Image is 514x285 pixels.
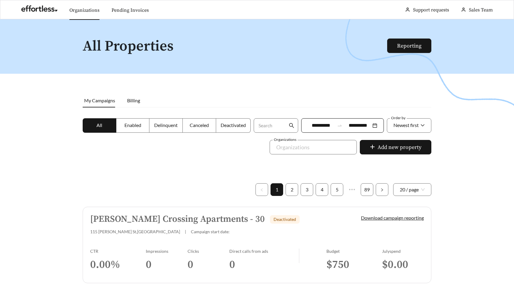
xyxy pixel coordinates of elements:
[286,184,298,196] a: 2
[413,7,449,13] a: Support requests
[382,249,424,254] div: July spend
[274,217,296,222] span: Deactivated
[331,183,343,196] li: 5
[286,183,298,196] li: 2
[154,122,178,128] span: Delinquent
[400,184,425,196] span: 20 / page
[337,123,342,128] span: to
[271,183,283,196] li: 1
[221,122,246,128] span: Deactivated
[83,207,431,283] a: [PERSON_NAME] Crossing Apartments - 30Deactivated115 [PERSON_NAME] St,[GEOGRAPHIC_DATA]|Campaign ...
[260,188,264,192] span: left
[376,183,388,196] li: Next Page
[112,7,149,13] a: Pending Invoices
[361,183,373,196] li: 89
[96,122,102,128] span: All
[255,183,268,196] li: Previous Page
[469,7,493,13] span: Sales Team
[331,184,343,196] a: 5
[90,258,146,271] h3: 0.00 %
[393,122,419,128] span: Newest first
[382,258,424,271] h3: $ 0.00
[127,98,140,103] span: Billing
[301,184,313,196] a: 3
[90,229,180,234] span: 115 [PERSON_NAME] St , [GEOGRAPHIC_DATA]
[146,249,188,254] div: Impressions
[337,123,342,128] span: swap-right
[326,249,382,254] div: Budget
[346,183,358,196] li: Next 5 Pages
[190,122,209,128] span: Canceled
[229,258,299,271] h3: 0
[387,39,431,53] button: Reporting
[289,123,294,128] span: search
[346,183,358,196] span: •••
[188,258,229,271] h3: 0
[90,249,146,254] div: CTR
[188,249,229,254] div: Clicks
[376,183,388,196] button: right
[397,42,421,49] a: Reporting
[90,214,265,224] h5: [PERSON_NAME] Crossing Apartments - 30
[255,183,268,196] button: left
[146,258,188,271] h3: 0
[360,140,431,154] button: plusAdd new property
[185,229,186,234] span: |
[316,184,328,196] a: 4
[301,183,313,196] li: 3
[84,98,115,103] span: My Campaigns
[393,183,431,196] div: Page Size
[326,258,382,271] h3: $ 750
[378,143,421,151] span: Add new property
[191,229,230,234] span: Campaign start date:
[124,122,141,128] span: Enabled
[361,184,373,196] a: 89
[370,144,375,151] span: plus
[316,183,328,196] li: 4
[271,184,283,196] a: 1
[229,249,299,254] div: Direct calls from ads
[69,7,99,13] a: Organizations
[361,215,424,221] a: Download campaign reporting
[380,188,384,192] span: right
[83,39,388,54] h1: All Properties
